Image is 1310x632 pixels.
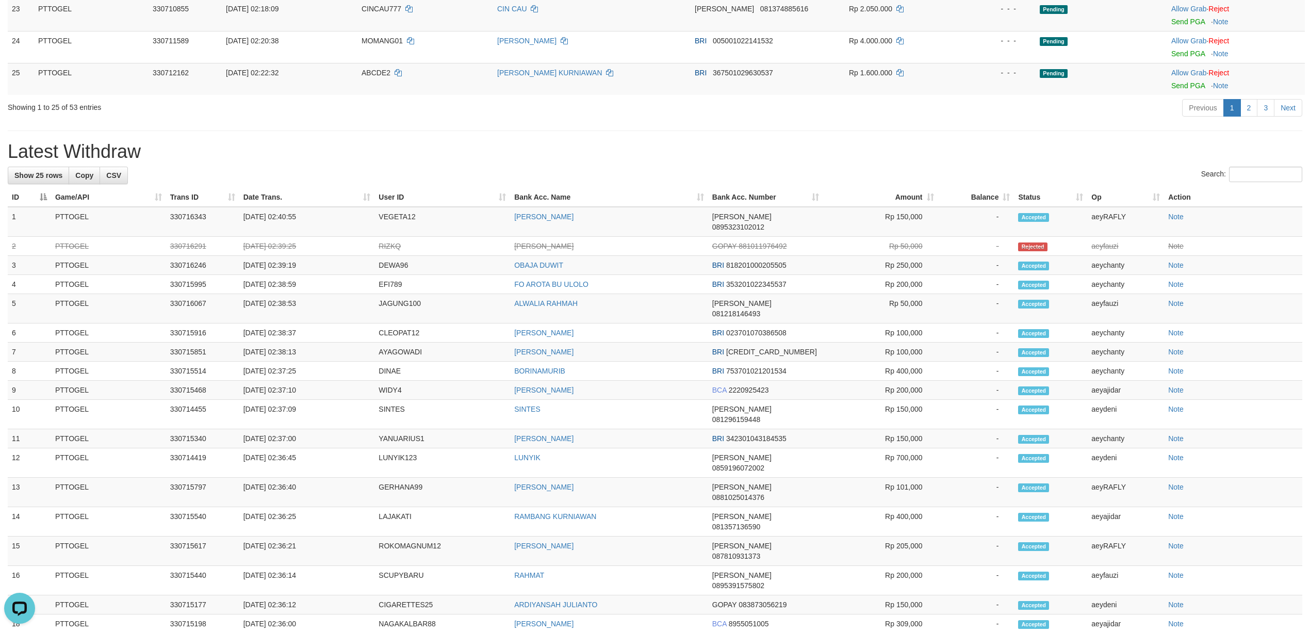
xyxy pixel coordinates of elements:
span: BRI [695,69,707,77]
td: 330714419 [166,448,239,478]
td: 6 [8,323,51,343]
a: [PERSON_NAME] [514,542,574,550]
td: 1 [8,207,51,237]
td: 11 [8,429,51,448]
a: Note [1168,542,1184,550]
a: Note [1168,571,1184,579]
span: 330712162 [153,69,189,77]
td: - [938,362,1014,381]
td: RIZKQ [374,237,510,256]
span: Show 25 rows [14,171,62,180]
div: - - - [963,4,1031,14]
span: Copy 081296159448 to clipboard [712,415,760,424]
td: 330715468 [166,381,239,400]
td: [DATE] 02:37:10 [239,381,375,400]
td: JAGUNG100 [374,294,510,323]
td: [DATE] 02:37:25 [239,362,375,381]
a: [PERSON_NAME] [514,483,574,491]
a: [PERSON_NAME] [514,242,574,250]
td: 330715440 [166,566,239,595]
span: Rejected [1018,242,1047,251]
a: [PERSON_NAME] [514,213,574,221]
th: Status: activate to sort column ascending [1014,188,1087,207]
span: Copy 023701070386508 to clipboard [726,329,787,337]
td: GERHANA99 [374,478,510,507]
td: 2 [8,237,51,256]
td: - [938,381,1014,400]
span: Accepted [1018,435,1049,444]
span: Copy 353201022345537 to clipboard [726,280,787,288]
span: Copy 0881025014376 to clipboard [712,493,764,501]
td: Rp 400,000 [823,507,938,537]
a: Note [1168,386,1184,394]
td: PTTOGEL [51,595,166,614]
td: PTTOGEL [34,31,149,63]
td: aeyRAFLY [1087,478,1164,507]
span: [PERSON_NAME] [695,5,754,13]
a: OBAJA DUWIT [514,261,563,269]
td: EFI789 [374,275,510,294]
span: Copy 342301043184535 to clipboard [726,434,787,443]
td: aeyRAFLY [1087,537,1164,566]
td: 330716291 [166,237,239,256]
a: Note [1168,434,1184,443]
td: [DATE] 02:36:14 [239,566,375,595]
td: - [938,448,1014,478]
td: CIGARETTES25 [374,595,510,614]
td: 10 [8,400,51,429]
a: Note [1168,483,1184,491]
td: - [938,400,1014,429]
td: - [938,256,1014,275]
span: Copy 081218146493 to clipboard [712,310,760,318]
td: - [938,566,1014,595]
td: aeychanty [1087,343,1164,362]
span: Copy 0895391575802 to clipboard [712,581,764,590]
span: Copy 083873056219 to clipboard [739,601,787,609]
span: BRI [712,329,724,337]
td: Rp 205,000 [823,537,938,566]
span: BRI [712,261,724,269]
td: [DATE] 02:36:45 [239,448,375,478]
a: ARDIYANSAH JULIANTO [514,601,597,609]
span: Rp 2.050.000 [849,5,892,13]
td: aeyfauzi [1087,294,1164,323]
td: PTTOGEL [51,343,166,362]
td: PTTOGEL [51,275,166,294]
td: aeychanty [1087,323,1164,343]
td: DINAE [374,362,510,381]
span: [PERSON_NAME] [712,299,772,307]
a: Note [1168,405,1184,413]
td: 330715797 [166,478,239,507]
span: [DATE] 02:20:38 [226,37,279,45]
td: 16 [8,566,51,595]
td: Rp 200,000 [823,566,938,595]
td: - [938,429,1014,448]
td: DEWA96 [374,256,510,275]
span: ABCDE2 [362,69,390,77]
span: Accepted [1018,454,1049,463]
td: 13 [8,478,51,507]
td: [DATE] 02:37:09 [239,400,375,429]
a: Reject [1208,69,1229,77]
a: [PERSON_NAME] [514,329,574,337]
a: Note [1168,348,1184,356]
td: PTTOGEL [51,323,166,343]
span: Accepted [1018,300,1049,309]
th: ID: activate to sort column descending [8,188,51,207]
td: aeychanty [1087,362,1164,381]
span: BRI [695,37,707,45]
td: [DATE] 02:38:37 [239,323,375,343]
a: Reject [1208,37,1229,45]
td: PTTOGEL [51,256,166,275]
span: GOPAY [712,242,736,250]
td: aeychanty [1087,256,1164,275]
td: Rp 100,000 [823,323,938,343]
span: [PERSON_NAME] [712,483,772,491]
a: CSV [100,167,128,184]
th: Op: activate to sort column ascending [1087,188,1164,207]
td: - [938,323,1014,343]
a: Note [1168,261,1184,269]
td: aeychanty [1087,275,1164,294]
td: 330715995 [166,275,239,294]
td: 330715851 [166,343,239,362]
